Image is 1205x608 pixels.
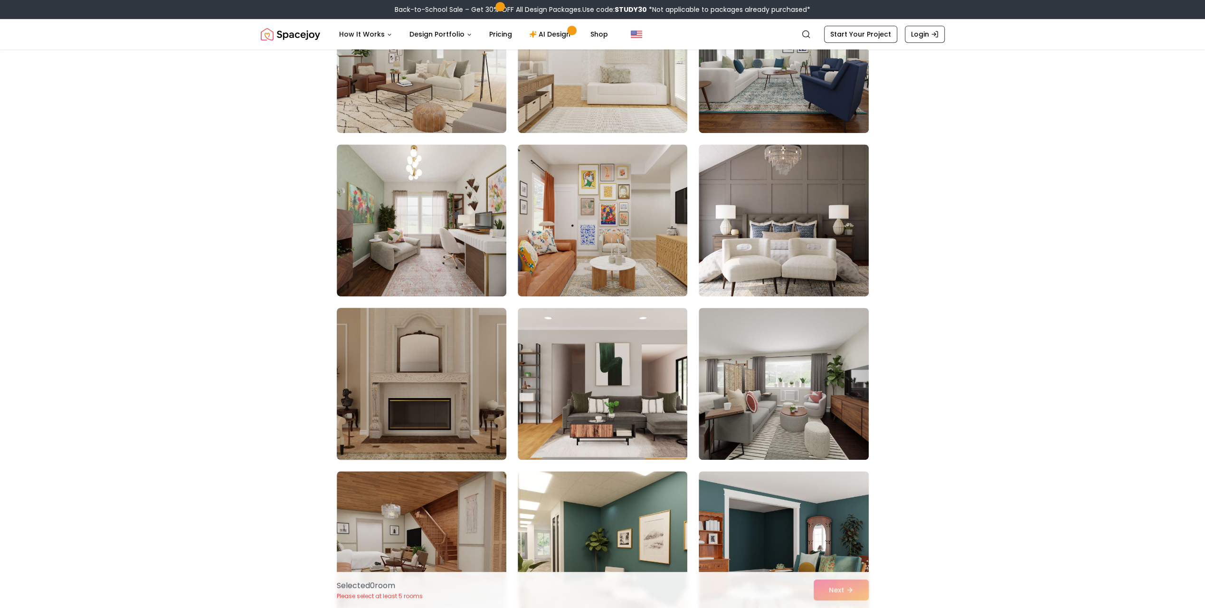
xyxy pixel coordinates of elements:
[482,25,520,44] a: Pricing
[332,25,400,44] button: How It Works
[261,25,320,44] img: Spacejoy Logo
[395,5,810,14] div: Back-to-School Sale – Get 30% OFF All Design Packages.
[518,308,687,460] img: Room room-14
[582,5,647,14] span: Use code:
[824,26,897,43] a: Start Your Project
[699,144,868,296] img: Room room-12
[647,5,810,14] span: *Not applicable to packages already purchased*
[337,580,423,591] p: Selected 0 room
[905,26,945,43] a: Login
[332,25,616,44] nav: Main
[518,144,687,296] img: Room room-11
[332,304,511,464] img: Room room-13
[583,25,616,44] a: Shop
[615,5,647,14] b: STUDY30
[522,25,581,44] a: AI Design
[261,25,320,44] a: Spacejoy
[337,592,423,600] p: Please select at least 5 rooms
[631,28,642,40] img: United States
[261,19,945,49] nav: Global
[402,25,480,44] button: Design Portfolio
[699,308,868,460] img: Room room-15
[337,144,506,296] img: Room room-10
